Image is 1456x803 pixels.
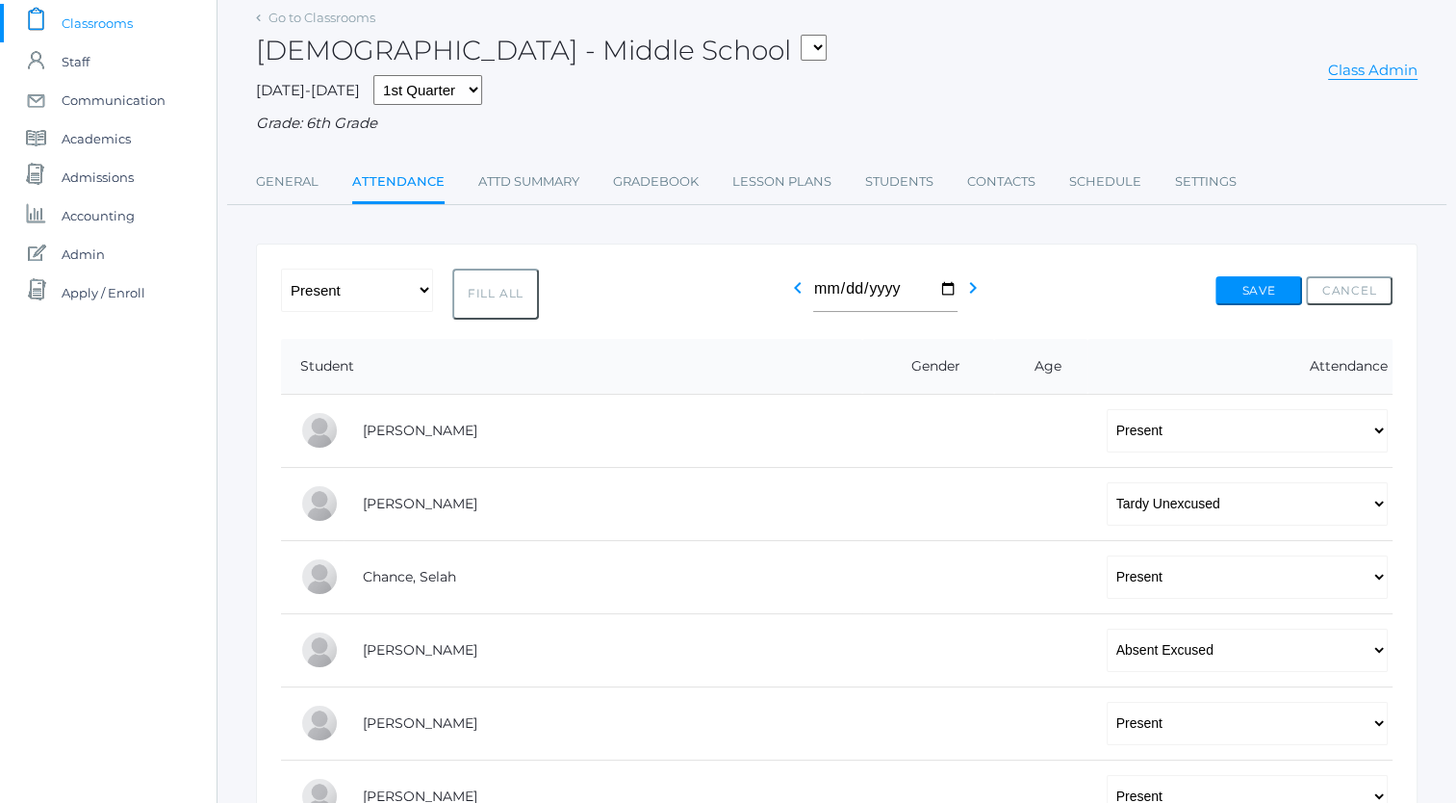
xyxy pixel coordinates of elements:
a: Attendance [352,163,445,204]
div: Grade: 6th Grade [256,113,1418,135]
a: Class Admin [1328,61,1418,80]
div: Levi Erner [300,631,339,669]
div: Selah Chance [300,557,339,596]
a: General [256,163,319,201]
a: Go to Classrooms [268,10,375,25]
th: Attendance [1087,339,1392,395]
a: Gradebook [613,163,699,201]
i: chevron_left [786,276,809,299]
button: Save [1215,276,1302,305]
th: Age [994,339,1086,395]
button: Fill All [452,269,539,320]
span: Apply / Enroll [62,273,145,312]
a: Schedule [1069,163,1141,201]
a: Lesson Plans [732,163,831,201]
span: Accounting [62,196,135,235]
a: Chance, Selah [363,568,456,585]
button: Cancel [1306,276,1392,305]
a: [PERSON_NAME] [363,422,477,439]
span: Admissions [62,158,134,196]
span: Academics [62,119,131,158]
th: Student [281,339,862,395]
a: Attd Summary [478,163,579,201]
div: Josey Baker [300,411,339,450]
span: Communication [62,81,166,119]
h2: [DEMOGRAPHIC_DATA] - Middle School [256,36,827,65]
a: Settings [1175,163,1237,201]
div: Gabby Brozek [300,484,339,523]
a: [PERSON_NAME] [363,714,477,732]
a: chevron_right [961,285,984,303]
span: [DATE]-[DATE] [256,81,360,99]
span: Staff [62,42,89,81]
a: Contacts [967,163,1035,201]
a: [PERSON_NAME] [363,495,477,512]
span: Classrooms [62,4,133,42]
a: chevron_left [786,285,809,303]
a: Students [865,163,933,201]
i: chevron_right [961,276,984,299]
th: Gender [862,339,995,395]
div: Chase Farnes [300,704,339,742]
span: Admin [62,235,105,273]
a: [PERSON_NAME] [363,641,477,659]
